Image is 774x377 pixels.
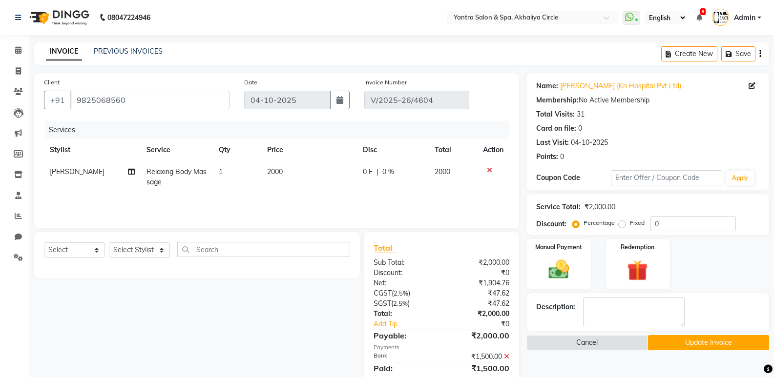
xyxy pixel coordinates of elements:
[578,123,582,134] div: 0
[535,243,582,252] label: Manual Payment
[244,78,257,87] label: Date
[571,138,608,148] div: 04-10-2025
[219,167,223,176] span: 1
[357,139,429,161] th: Disc
[441,278,517,288] div: ₹1,904.76
[429,139,477,161] th: Total
[721,46,755,61] button: Save
[25,4,92,31] img: logo
[393,299,408,307] span: 2.5%
[374,289,392,298] span: CGST
[374,343,509,352] div: Payments
[536,81,558,91] div: Name:
[560,81,681,91] a: [PERSON_NAME] (Kn Hospital Pvt Ltd)
[44,78,60,87] label: Client
[526,335,648,350] button: Cancel
[536,152,558,162] div: Points:
[648,335,769,350] button: Update Invoice
[44,139,141,161] th: Stylist
[374,243,396,253] span: Total
[363,167,373,177] span: 0 F
[46,43,82,60] a: INVOICE
[734,13,755,23] span: Admin
[441,258,517,268] div: ₹2,000.00
[536,109,575,119] div: Total Visits:
[441,362,517,374] div: ₹1,500.00
[435,167,450,176] span: 2000
[366,330,441,341] div: Payable:
[213,139,261,161] th: Qty
[366,309,441,319] div: Total:
[50,167,105,176] span: [PERSON_NAME]
[364,78,407,87] label: Invoice Number
[377,167,378,177] span: |
[585,202,615,212] div: ₹2,000.00
[611,170,722,185] input: Enter Offer / Coupon Code
[366,362,441,374] div: Paid:
[366,298,441,309] div: ( )
[536,95,579,105] div: Membership:
[536,123,576,134] div: Card on file:
[536,173,610,183] div: Coupon Code
[366,319,454,329] a: Add Tip
[630,218,645,227] label: Fixed
[536,202,581,212] div: Service Total:
[536,95,759,105] div: No Active Membership
[700,8,706,15] span: 8
[267,167,283,176] span: 2000
[584,218,615,227] label: Percentage
[70,91,230,109] input: Search by Name/Mobile/Email/Code
[536,302,575,312] div: Description:
[726,171,754,185] button: Apply
[177,242,350,257] input: Search
[366,258,441,268] div: Sub Total:
[560,152,564,162] div: 0
[441,330,517,341] div: ₹2,000.00
[441,352,517,362] div: ₹1,500.00
[366,288,441,298] div: ( )
[577,109,585,119] div: 31
[146,167,207,186] span: Relaxing Body Massage
[441,309,517,319] div: ₹2,000.00
[374,299,391,308] span: SGST
[454,319,517,329] div: ₹0
[107,4,150,31] b: 08047224946
[441,298,517,309] div: ₹47.62
[366,278,441,288] div: Net:
[441,288,517,298] div: ₹47.62
[621,258,654,283] img: _gift.svg
[261,139,357,161] th: Price
[712,9,729,26] img: Admin
[44,91,71,109] button: +91
[45,121,517,139] div: Services
[382,167,394,177] span: 0 %
[366,268,441,278] div: Discount:
[366,352,441,362] div: Bank
[441,268,517,278] div: ₹0
[394,289,408,297] span: 2.5%
[536,219,566,229] div: Discount:
[94,47,163,56] a: PREVIOUS INVOICES
[621,243,654,252] label: Redemption
[477,139,509,161] th: Action
[696,13,702,22] a: 8
[141,139,213,161] th: Service
[661,46,717,61] button: Create New
[542,258,576,281] img: _cash.svg
[536,138,569,148] div: Last Visit:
